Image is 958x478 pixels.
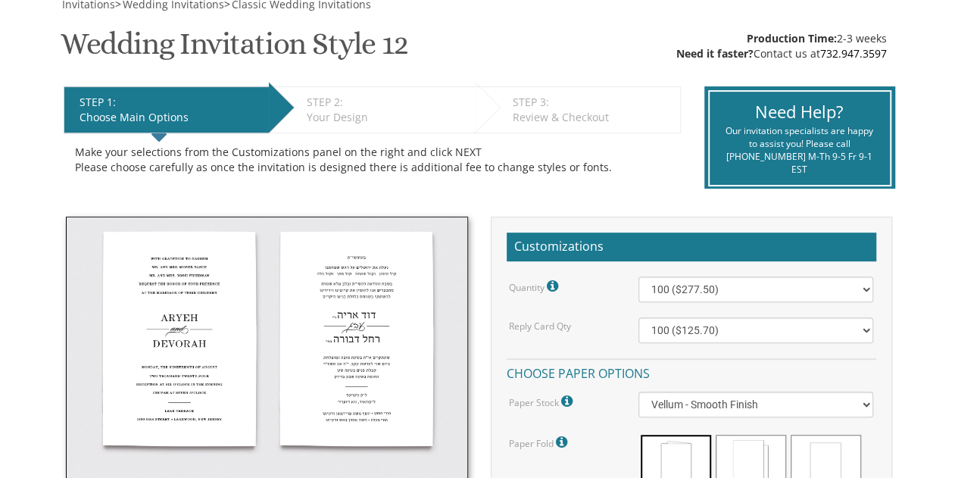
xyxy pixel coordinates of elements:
[513,110,672,125] div: Review & Checkout
[509,276,562,296] label: Quantity
[75,145,669,175] div: Make your selections from the Customizations panel on the right and click NEXT Please choose care...
[513,95,672,110] div: STEP 3:
[307,110,467,125] div: Your Design
[509,320,571,333] label: Reply Card Qty
[507,358,876,385] h4: Choose paper options
[61,27,408,72] h1: Wedding Invitation Style 12
[746,31,836,45] span: Production Time:
[676,31,886,61] div: 2-3 weeks Contact us at
[676,46,753,61] span: Need it faster?
[819,46,886,61] a: 732.947.3597
[509,392,576,411] label: Paper Stock
[80,95,262,110] div: STEP 1:
[509,433,571,452] label: Paper Fold
[507,233,876,261] h2: Customizations
[721,124,878,177] div: Our invitation specialists are happy to assist you! Please call [PHONE_NUMBER] M-Th 9-5 Fr 9-1 EST
[80,110,262,125] div: Choose Main Options
[307,95,467,110] div: STEP 2:
[721,100,878,123] div: Need Help?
